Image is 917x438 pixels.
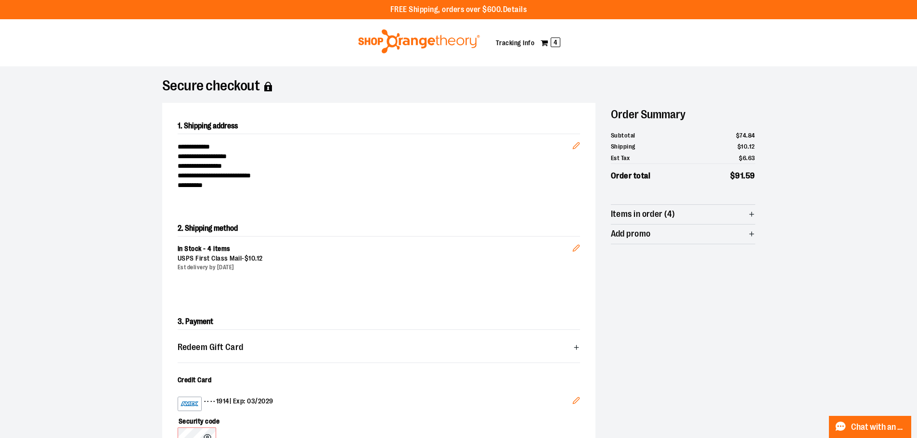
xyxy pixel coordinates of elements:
[248,254,255,262] span: 10
[739,154,743,162] span: $
[829,416,912,438] button: Chat with an Expert
[178,221,580,236] h2: 2. Shipping method
[178,314,580,330] h2: 3. Payment
[611,210,675,219] span: Items in order (4)
[565,126,588,160] button: Edit
[611,153,630,163] span: Est Tax
[565,389,588,415] button: Edit
[735,171,743,180] span: 91
[503,5,527,14] a: Details
[746,171,755,180] span: 59
[357,29,481,53] img: Shop Orangetheory
[178,411,570,427] label: Security code
[749,143,755,150] span: 12
[178,343,244,352] span: Redeem Gift Card
[611,205,755,224] button: Items in order (4)
[178,338,580,357] button: Redeem Gift Card
[746,132,748,139] span: .
[611,170,651,182] span: Order total
[178,397,572,411] div: •••• 1914 | Exp: 03/2029
[851,423,905,432] span: Chat with an Expert
[178,118,580,134] h2: 1. Shipping address
[748,154,755,162] span: 63
[730,171,736,180] span: $
[743,154,747,162] span: 6
[178,376,212,384] span: Credit Card
[565,229,588,263] button: Edit
[255,254,257,262] span: .
[611,131,635,140] span: Subtotal
[741,143,748,150] span: 10
[748,143,749,150] span: .
[746,154,748,162] span: .
[162,82,755,91] h1: Secure checkout
[257,254,263,262] span: 12
[737,143,741,150] span: $
[180,398,199,410] img: American Express card example showing the 15-digit card number
[743,171,746,180] span: .
[611,229,651,238] span: Add promo
[736,132,740,139] span: $
[551,38,560,47] span: 4
[178,263,572,272] div: Est delivery by [DATE]
[611,142,635,151] span: Shipping
[611,225,755,244] button: Add promo
[611,103,755,126] h2: Order Summary
[496,39,535,47] a: Tracking Info
[390,4,527,15] p: FREE Shipping, orders over $600.
[739,132,746,139] span: 74
[245,254,249,262] span: $
[748,132,755,139] span: 84
[178,244,572,254] div: In Stock - 4 items
[178,254,572,263] div: USPS First Class Mail -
